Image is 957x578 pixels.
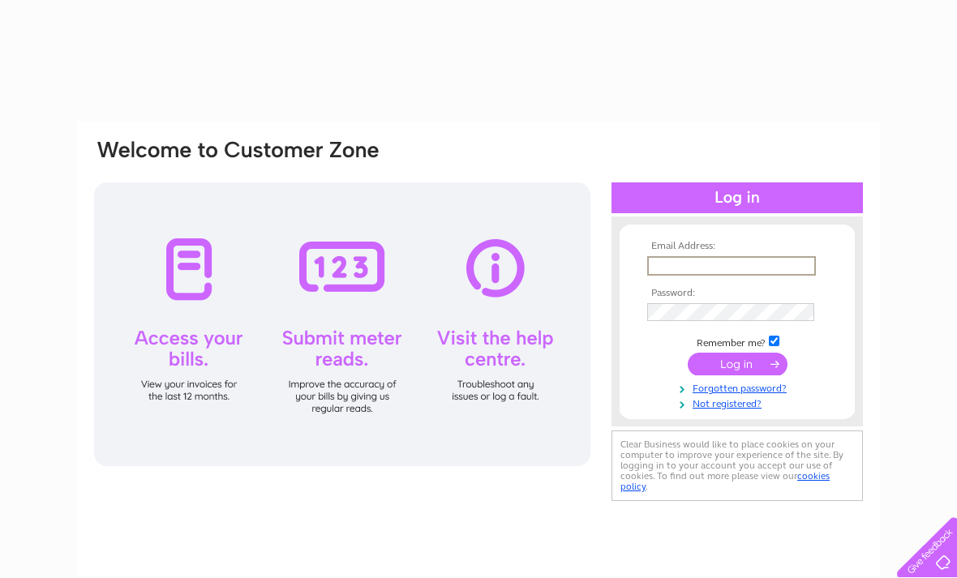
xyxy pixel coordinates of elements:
input: Submit [688,353,787,375]
a: Not registered? [647,395,831,410]
a: cookies policy [620,470,830,492]
th: Password: [643,288,831,299]
div: Clear Business would like to place cookies on your computer to improve your experience of the sit... [612,430,863,501]
a: Forgotten password? [647,379,831,395]
th: Email Address: [643,241,831,252]
td: Remember me? [643,333,831,349]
